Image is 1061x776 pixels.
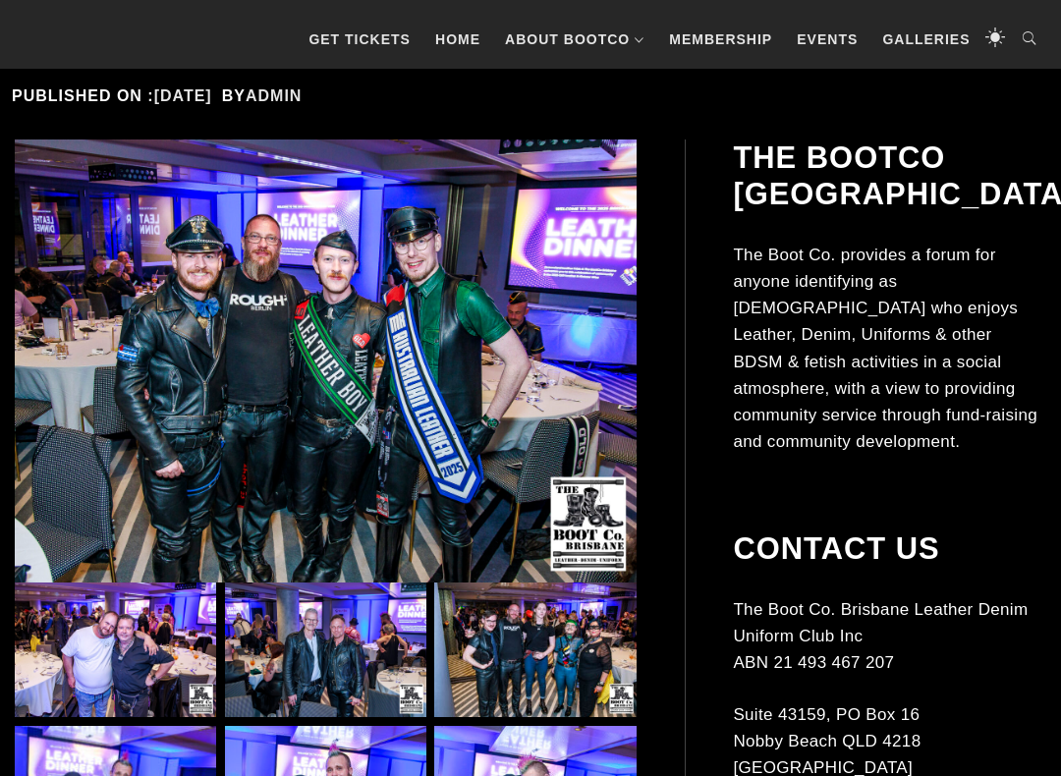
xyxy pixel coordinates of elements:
p: The Boot Co. Brisbane Leather Denim Uniform Club Inc ABN 21 493 467 207 [733,596,1046,677]
h2: The BootCo [GEOGRAPHIC_DATA] [733,139,1046,212]
a: Galleries [872,10,979,69]
a: admin [246,87,302,104]
h2: Contact Us [733,530,1046,567]
span: by [222,87,312,104]
a: Membership [659,10,782,69]
a: GET TICKETS [299,10,420,69]
a: [DATE] [154,87,212,104]
p: The Boot Co. provides a forum for anyone identifying as [DEMOGRAPHIC_DATA] who enjoys Leather, De... [733,242,1046,456]
span: Published on : [12,87,222,104]
a: Events [787,10,867,69]
a: Home [425,10,490,69]
a: About BootCo [495,10,654,69]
